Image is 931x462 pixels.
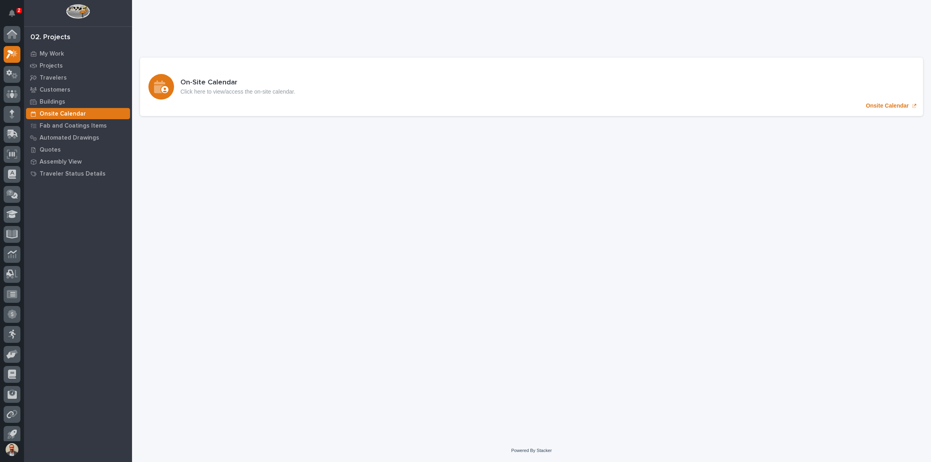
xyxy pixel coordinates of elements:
p: Onsite Calendar [40,110,86,118]
p: Customers [40,86,70,94]
a: Quotes [24,144,132,156]
p: Projects [40,62,63,70]
p: My Work [40,50,64,58]
p: Travelers [40,74,67,82]
a: Traveler Status Details [24,168,132,180]
div: Notifications2 [10,10,20,22]
p: Quotes [40,146,61,154]
p: Assembly View [40,158,82,166]
a: Powered By Stacker [511,448,552,453]
button: Notifications [4,5,20,22]
a: Fab and Coatings Items [24,120,132,132]
a: Buildings [24,96,132,108]
button: users-avatar [4,441,20,458]
a: Customers [24,84,132,96]
p: Click here to view/access the on-site calendar. [180,88,295,95]
p: 2 [18,8,20,13]
p: Fab and Coatings Items [40,122,107,130]
a: My Work [24,48,132,60]
p: Automated Drawings [40,134,99,142]
a: Automated Drawings [24,132,132,144]
p: Onsite Calendar [866,102,909,109]
a: Travelers [24,72,132,84]
p: Buildings [40,98,65,106]
a: Onsite Calendar [24,108,132,120]
div: 02. Projects [30,33,70,42]
a: Projects [24,60,132,72]
a: Assembly View [24,156,132,168]
h3: On-Site Calendar [180,78,295,87]
img: Workspace Logo [66,4,90,19]
p: Traveler Status Details [40,170,106,178]
a: Onsite Calendar [140,58,923,116]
